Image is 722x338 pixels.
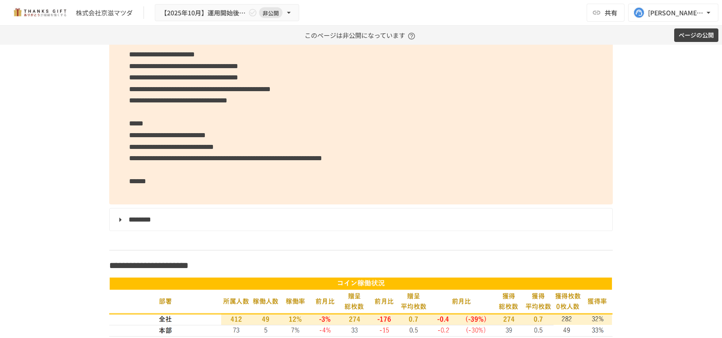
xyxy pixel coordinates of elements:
[605,8,617,18] span: 共有
[155,4,299,22] button: 【2025年10月】運用開始後振り返りミーティング非公開
[161,7,246,19] span: 【2025年10月】運用開始後振り返りミーティング
[11,5,69,20] img: mMP1OxWUAhQbsRWCurg7vIHe5HqDpP7qZo7fRoNLXQh
[587,4,625,22] button: 共有
[76,8,133,18] div: 株式会社京滋マツダ
[674,28,718,42] button: ページの公開
[628,4,718,22] button: [PERSON_NAME][EMAIL_ADDRESS][DOMAIN_NAME]
[259,8,282,18] span: 非公開
[305,26,418,45] p: このページは非公開になっています
[648,7,704,19] div: [PERSON_NAME][EMAIL_ADDRESS][DOMAIN_NAME]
